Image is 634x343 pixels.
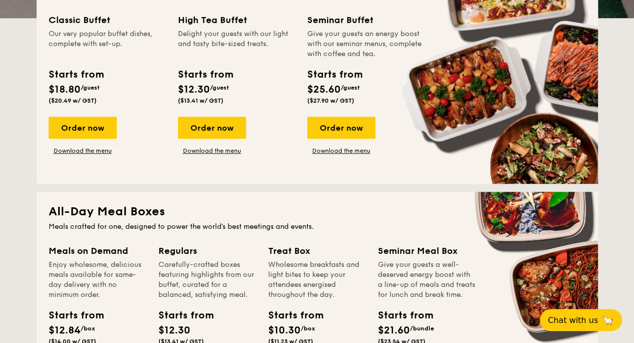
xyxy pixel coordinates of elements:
[49,117,117,139] div: Order now
[49,67,103,82] div: Starts from
[210,84,229,91] span: /guest
[378,308,423,323] div: Starts from
[378,324,410,336] span: $21.60
[178,117,246,139] div: Order now
[49,308,94,323] div: Starts from
[49,260,146,300] div: Enjoy wholesome, delicious meals available for same-day delivery with no minimum order.
[49,13,166,27] div: Classic Buffet
[307,147,375,155] a: Download the menu
[178,84,210,96] span: $12.30
[378,244,476,258] div: Seminar Meal Box
[81,325,95,332] span: /box
[178,147,246,155] a: Download the menu
[307,67,362,82] div: Starts from
[178,13,295,27] div: High Tea Buffet
[268,260,366,300] div: Wholesome breakfasts and light bites to keep your attendees energised throughout the day.
[268,324,301,336] span: $10.30
[602,314,614,326] span: 🦙
[307,29,425,59] div: Give your guests an energy boost with our seminar menus, complete with coffee and tea.
[158,324,190,336] span: $12.30
[158,244,256,258] div: Regulars
[81,84,100,91] span: /guest
[49,84,81,96] span: $18.80
[49,244,146,258] div: Meals on Demand
[410,325,434,332] span: /bundle
[49,29,166,59] div: Our very popular buffet dishes, complete with set-up.
[178,29,295,59] div: Delight your guests with our light and tasty bite-sized treats.
[158,308,203,323] div: Starts from
[307,97,354,104] span: ($27.90 w/ GST)
[378,260,476,300] div: Give your guests a well-deserved energy boost with a line-up of meals and treats for lunch and br...
[49,204,586,220] h2: All-Day Meal Boxes
[49,147,117,155] a: Download the menu
[307,13,425,27] div: Seminar Buffet
[49,222,586,232] div: Meals crafted for one, designed to power the world's best meetings and events.
[540,309,622,331] button: Chat with us🦙
[178,67,233,82] div: Starts from
[178,97,224,104] span: ($13.41 w/ GST)
[307,117,375,139] div: Order now
[268,244,366,258] div: Treat Box
[49,324,81,336] span: $12.84
[49,97,97,104] span: ($20.49 w/ GST)
[301,325,315,332] span: /box
[268,308,313,323] div: Starts from
[158,260,256,300] div: Carefully-crafted boxes featuring highlights from our buffet, curated for a balanced, satisfying ...
[341,84,360,91] span: /guest
[548,315,598,325] span: Chat with us
[307,84,341,96] span: $25.60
